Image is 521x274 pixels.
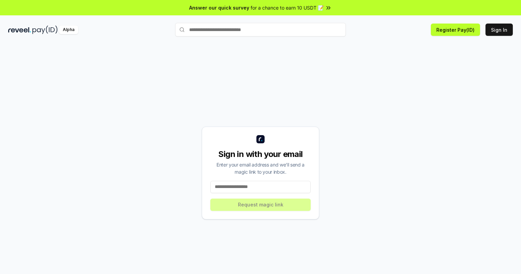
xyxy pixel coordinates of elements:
img: logo_small [256,135,265,143]
div: Sign in with your email [210,149,311,160]
img: pay_id [32,26,58,34]
span: for a chance to earn 10 USDT 📝 [251,4,324,11]
button: Sign In [485,24,513,36]
button: Register Pay(ID) [431,24,480,36]
div: Alpha [59,26,78,34]
img: reveel_dark [8,26,31,34]
span: Answer our quick survey [189,4,249,11]
div: Enter your email address and we’ll send a magic link to your inbox. [210,161,311,175]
